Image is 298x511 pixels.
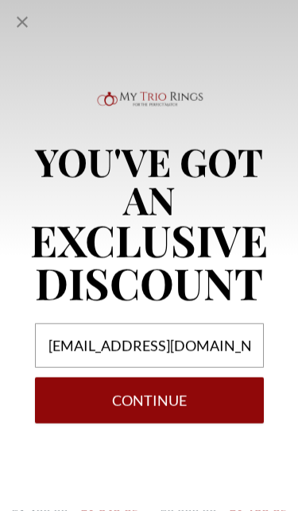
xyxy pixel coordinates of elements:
[15,142,284,219] p: YOU'VE GOT AN
[94,88,205,123] img: Logo
[13,13,32,32] div: Close popup
[35,323,264,368] input: Your email address
[35,377,264,424] button: Continue
[15,219,284,304] p: EXCLUSIVE DISCOUNT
